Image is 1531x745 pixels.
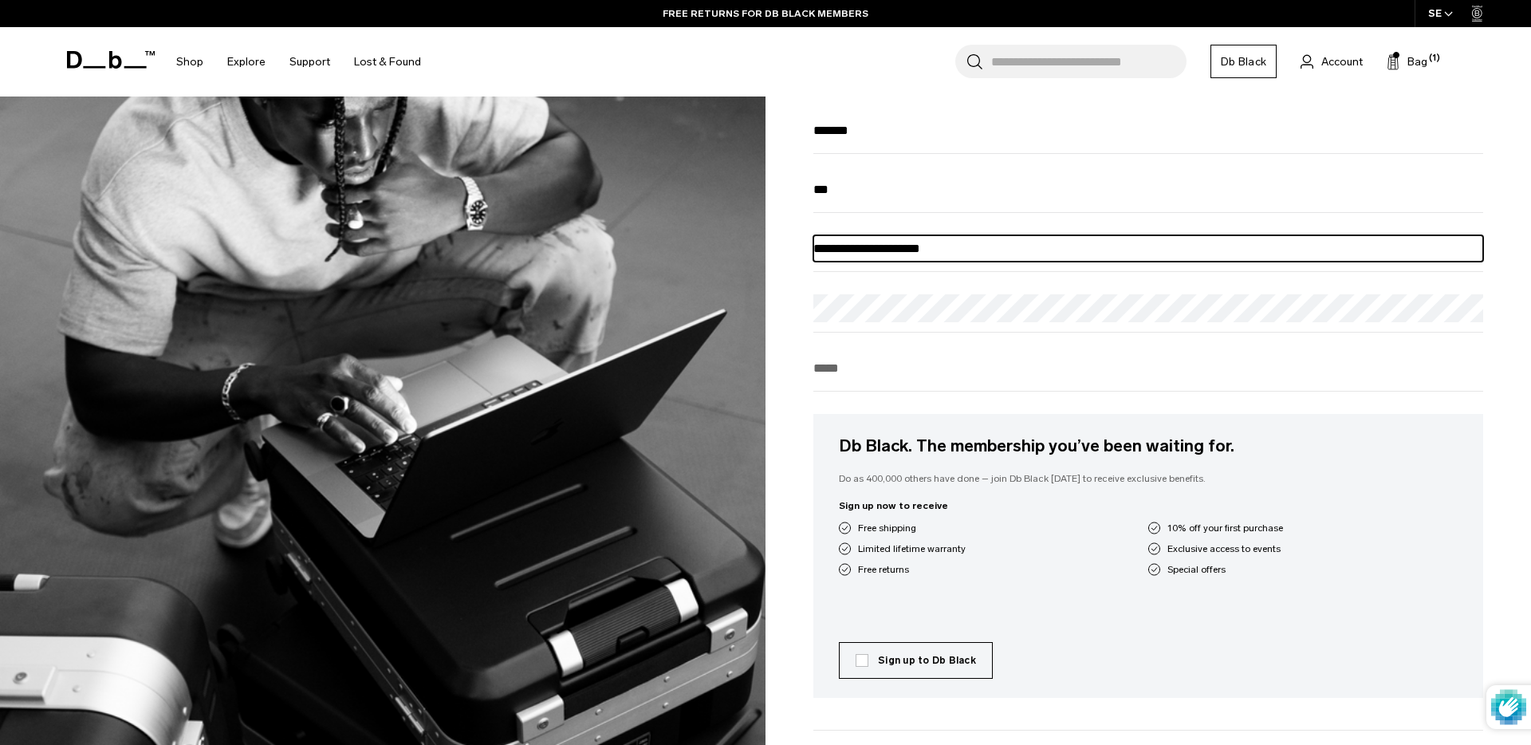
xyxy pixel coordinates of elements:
[1491,685,1526,729] img: Protected by hCaptcha
[858,521,916,535] span: Free shipping
[164,27,433,97] nav: Main Navigation
[1301,52,1363,71] a: Account
[354,34,421,90] a: Lost & Found
[1321,53,1363,70] span: Account
[663,6,868,21] a: FREE RETURNS FOR DB BLACK MEMBERS
[289,34,330,90] a: Support
[1407,53,1427,70] span: Bag
[1167,521,1283,535] span: 10% off your first purchase
[856,653,976,668] label: Sign up to Db Black
[839,433,1458,459] h4: Db Black. The membership you’ve been waiting for.
[858,562,909,577] span: Free returns
[1429,52,1440,65] span: (1)
[1167,542,1281,556] span: Exclusive access to events
[839,471,1458,486] p: Do as 400,000 others have done – join Db Black [DATE] to receive exclusive benefits.
[858,542,966,556] span: Limited lifetime warranty
[839,499,1458,513] p: Sign up now to receive
[176,34,203,90] a: Shop
[1210,45,1277,78] a: Db Black
[1167,562,1226,577] span: Special offers
[1387,52,1427,71] button: Bag (1)
[227,34,266,90] a: Explore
